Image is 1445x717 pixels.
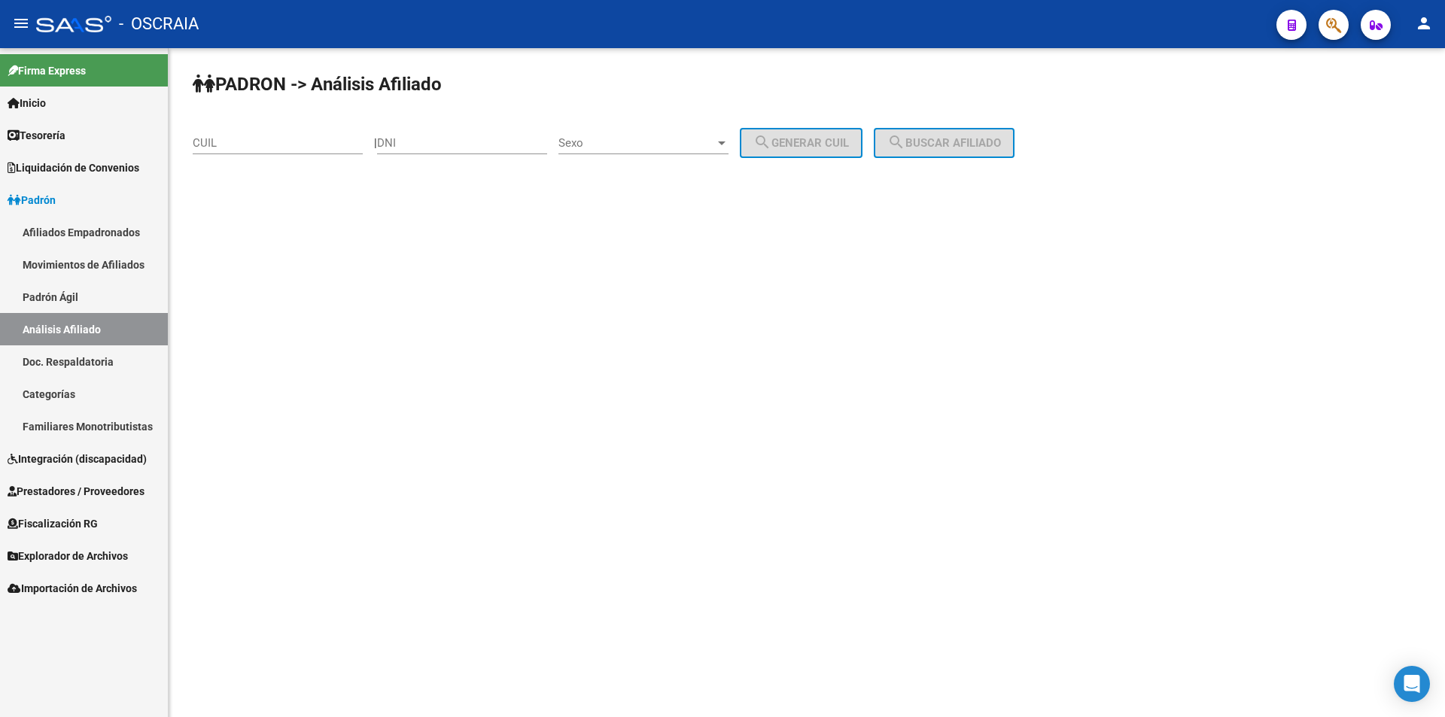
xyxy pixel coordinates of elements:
span: Integración (discapacidad) [8,451,147,467]
span: Buscar afiliado [887,136,1001,150]
mat-icon: search [753,133,771,151]
strong: PADRON -> Análisis Afiliado [193,74,442,95]
span: Sexo [558,136,715,150]
span: Prestadores / Proveedores [8,483,144,500]
span: Fiscalización RG [8,515,98,532]
button: Generar CUIL [740,128,862,158]
span: Tesorería [8,127,65,144]
span: Padrón [8,192,56,208]
span: Explorador de Archivos [8,548,128,564]
mat-icon: menu [12,14,30,32]
div: | [374,136,874,150]
button: Buscar afiliado [874,128,1015,158]
span: Generar CUIL [753,136,849,150]
mat-icon: person [1415,14,1433,32]
span: Liquidación de Convenios [8,160,139,176]
span: - OSCRAIA [119,8,199,41]
mat-icon: search [887,133,905,151]
div: Open Intercom Messenger [1394,666,1430,702]
span: Importación de Archivos [8,580,137,597]
span: Inicio [8,95,46,111]
span: Firma Express [8,62,86,79]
